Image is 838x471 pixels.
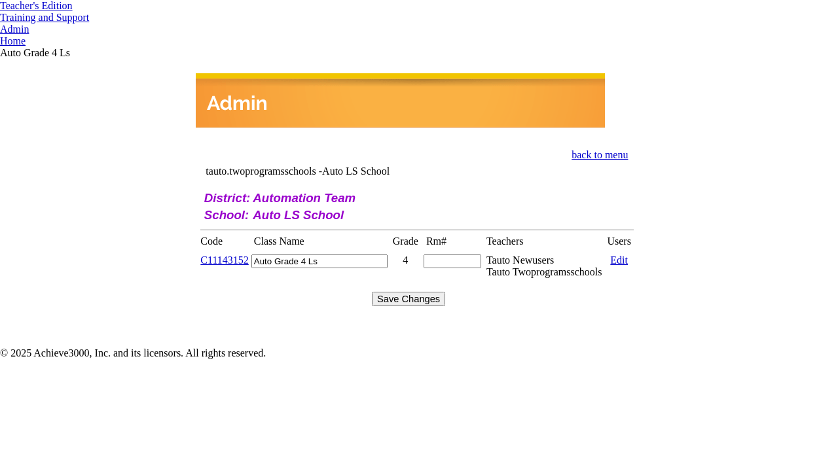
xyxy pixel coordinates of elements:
b: District: [204,191,251,205]
span: 4 [403,254,408,266]
td: Teachers [486,235,600,247]
td: Grade [393,235,418,247]
input: Save Changes [372,292,445,306]
img: teacher_arrow_small.png [89,17,94,21]
a: back to menu [572,149,628,160]
td: Auto LS School [252,207,631,223]
a: C11143152 [200,254,248,266]
b: School: [204,208,249,222]
td: Rm# [426,235,479,247]
td: tauto.twoprogramsschools - [206,166,465,177]
a: Edit [610,254,628,266]
img: teacher_arrow.png [73,3,79,9]
td: Code [200,235,246,247]
nobr: Auto LS School [322,166,390,177]
td: Class Name [254,235,385,247]
td: Tauto Newusers Tauto Twoprogramsschools [486,254,602,278]
td: Users [607,235,630,247]
img: header [196,73,605,128]
td: Automation Team [252,190,631,206]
